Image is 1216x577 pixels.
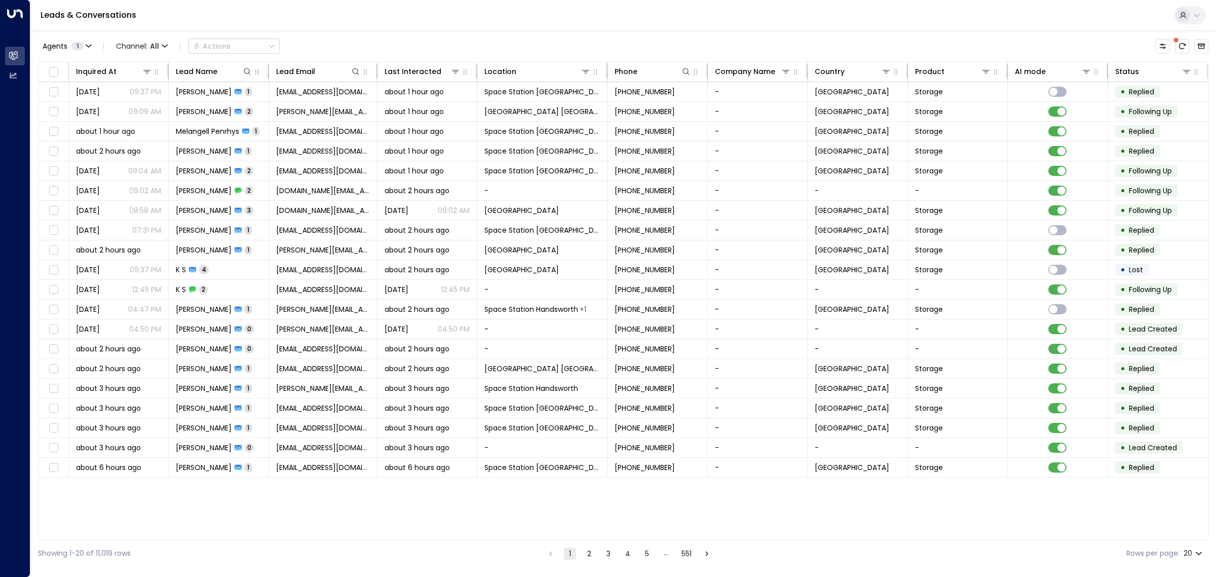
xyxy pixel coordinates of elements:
[815,225,889,235] span: United Kingdom
[438,205,470,215] p: 09:02 AM
[176,126,239,136] span: Melangell Penrhys
[188,39,280,54] div: Button group with a nested menu
[1120,142,1125,160] div: •
[564,548,576,560] button: page 1
[708,280,808,299] td: -
[385,106,444,117] span: about 1 hour ago
[385,324,408,334] span: Yesterday
[815,403,889,413] span: United Kingdom
[1194,39,1208,53] button: Archived Leads
[708,102,808,121] td: -
[47,105,60,118] span: Toggle select row
[1120,202,1125,219] div: •
[484,65,591,78] div: Location
[245,384,252,392] span: 1
[276,364,370,374] span: maxime.genairon@gmail.com
[129,106,161,117] p: 09:09 AM
[1129,364,1154,374] span: Replied
[484,383,578,393] span: Space Station Handsworth
[276,166,370,176] span: missmourot@hotmzil.fr
[908,438,1008,457] td: -
[47,264,60,276] span: Toggle select row
[245,423,252,432] span: 1
[76,205,100,215] span: Aug 31, 2025
[1129,304,1154,314] span: Replied
[815,245,889,255] span: United Kingdom
[715,65,775,78] div: Company Name
[484,364,600,374] span: Space Station Kilburn
[1120,162,1125,179] div: •
[150,42,159,50] span: All
[130,87,161,97] p: 09:37 PM
[1129,166,1172,176] span: Following Up
[385,166,444,176] span: about 1 hour ago
[615,186,675,196] span: +447707821112
[76,65,117,78] div: Inquired At
[708,339,808,358] td: -
[438,324,470,334] p: 04:50 PM
[484,403,600,413] span: Space Station Wakefield
[1129,344,1177,354] span: Lead Created
[915,106,943,117] span: Storage
[276,304,370,314] span: aaron.ahmed.cbk333@gmail.com
[915,245,943,255] span: Storage
[245,245,252,254] span: 1
[245,186,253,195] span: 2
[199,265,209,274] span: 4
[1156,39,1170,53] button: Customize
[915,383,943,393] span: Storage
[176,65,252,78] div: Lead Name
[245,324,254,333] span: 0
[276,423,370,433] span: nicola017@hotmail.co.uk
[43,43,67,50] span: Agents
[708,240,808,260] td: -
[276,146,370,156] span: suesartschool@gmail.com
[908,280,1008,299] td: -
[915,364,943,374] span: Storage
[615,364,675,374] span: +447814772493
[908,319,1008,339] td: -
[385,423,449,433] span: about 3 hours ago
[176,304,232,314] span: Aaron Ahmed
[484,205,559,215] span: Space Station Stirchley
[615,324,675,334] span: +447442029762
[276,87,370,97] span: norbertkryscinski@gmail.com
[1120,360,1125,377] div: •
[176,87,232,97] span: Norbert Kryscinski
[641,548,653,560] button: Go to page 5
[1129,225,1154,235] span: Replied
[199,285,208,294] span: 2
[708,458,808,477] td: -
[276,284,370,295] span: khgyhh@gmail.com
[47,66,60,79] span: Toggle select all
[385,383,449,393] span: about 3 hours ago
[245,206,253,214] span: 3
[615,126,675,136] span: +447833383137
[708,122,808,141] td: -
[276,186,370,196] span: Joannegilbert.la@gmail.com
[477,280,607,299] td: -
[580,304,586,314] div: Space Station Hall Green
[245,364,252,373] span: 1
[193,42,231,51] div: Actions
[1129,146,1154,156] span: Replied
[47,402,60,415] span: Toggle select row
[1129,186,1172,196] span: Following Up
[815,126,889,136] span: United Kingdom
[1184,546,1204,561] div: 20
[76,324,100,334] span: Yesterday
[477,181,607,200] td: -
[915,205,943,215] span: Storage
[385,87,444,97] span: about 1 hour ago
[602,548,615,560] button: Go to page 3
[815,166,889,176] span: United Kingdom
[245,107,253,116] span: 2
[615,87,675,97] span: +447445614708
[622,548,634,560] button: Go to page 4
[132,225,161,235] p: 07:31 PM
[1120,182,1125,199] div: •
[76,225,100,235] span: Yesterday
[385,284,408,295] span: Sep 01, 2025
[276,126,370,136] span: edenstreet53@gmail.com
[176,225,232,235] span: Adam Birch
